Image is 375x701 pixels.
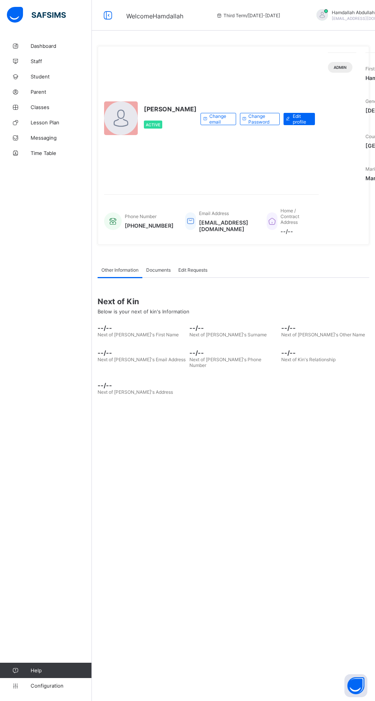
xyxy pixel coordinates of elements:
span: --/-- [280,228,311,235]
span: --/-- [281,324,369,332]
span: Next of Kin's Relationship [281,357,336,362]
span: [PERSON_NAME] [144,105,197,113]
span: Next of [PERSON_NAME]'s Address [98,389,173,395]
span: Documents [146,267,171,273]
span: Admin [334,65,347,70]
span: Lesson Plan [31,119,92,126]
span: Edit profile [293,113,309,125]
span: [EMAIL_ADDRESS][DOMAIN_NAME] [199,219,255,232]
span: Phone Number [125,214,157,219]
span: Change email [209,113,230,125]
span: Email Address [199,210,229,216]
span: --/-- [189,324,277,332]
span: Time Table [31,150,92,156]
span: Next of [PERSON_NAME]'s First Name [98,332,179,337]
span: Next of [PERSON_NAME]'s Other Name [281,332,365,337]
span: [PHONE_NUMBER] [125,222,174,229]
span: Parent [31,89,92,95]
span: Configuration [31,683,91,689]
span: Next of [PERSON_NAME]'s Surname [189,332,267,337]
span: Dashboard [31,43,92,49]
span: Messaging [31,135,92,141]
span: Student [31,73,92,80]
button: Open asap [344,674,367,697]
span: Next of [PERSON_NAME]'s Phone Number [189,357,261,368]
span: Edit Requests [178,267,207,273]
span: Change Password [248,113,274,125]
span: Help [31,667,91,673]
span: Welcome Hamdallah [126,12,183,20]
span: Home / Contract Address [280,208,299,225]
span: Classes [31,104,92,110]
span: Other Information [101,267,139,273]
span: --/-- [98,381,186,389]
span: --/-- [189,349,277,357]
span: --/-- [98,349,186,357]
span: Staff [31,58,92,64]
span: --/-- [281,349,369,357]
span: session/term information [216,13,280,18]
img: safsims [7,7,66,23]
span: Active [146,122,160,127]
span: Next of [PERSON_NAME]'s Email Address [98,357,186,362]
span: Below is your next of kin's Information [98,308,189,315]
span: --/-- [98,324,186,332]
span: Next of Kin [98,297,369,306]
